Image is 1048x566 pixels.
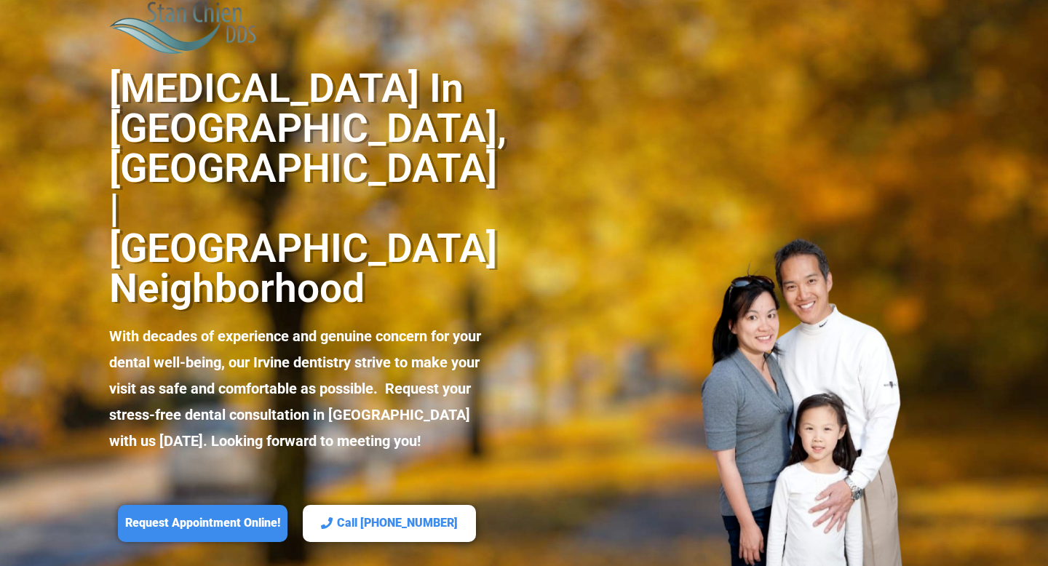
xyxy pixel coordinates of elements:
[125,516,280,531] span: Request Appointment Online!
[303,505,476,542] a: Call [PHONE_NUMBER]
[109,68,483,308] h2: [MEDICAL_DATA] in [GEOGRAPHIC_DATA], [GEOGRAPHIC_DATA] | [GEOGRAPHIC_DATA] Neighborhood
[337,516,458,531] span: Call [PHONE_NUMBER]
[118,505,287,542] a: Request Appointment Online!
[109,323,483,454] p: With decades of experience and genuine concern for your dental well-being, our Irvine dentistry s...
